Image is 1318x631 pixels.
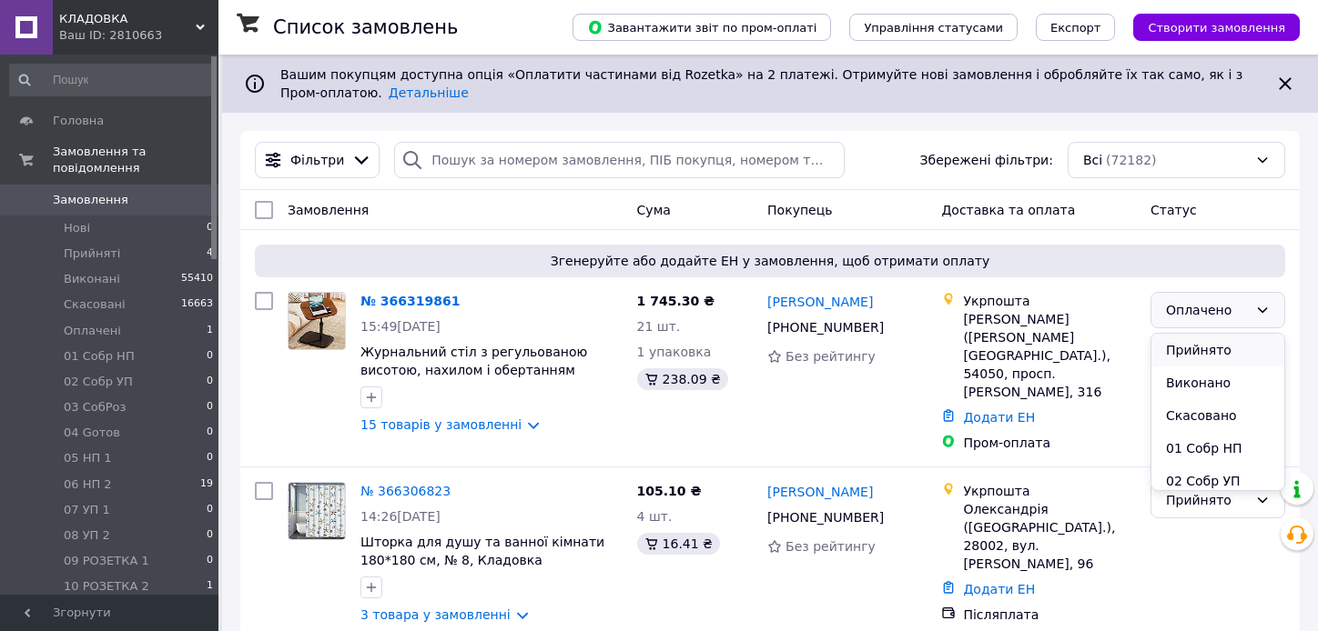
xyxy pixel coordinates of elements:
span: 06 НП 2 [64,476,112,493]
span: 04 Gотов [64,425,120,441]
span: 16663 [181,296,213,313]
span: 0 [207,425,213,441]
span: 0 [207,553,213,569]
div: Пром-оплата [963,434,1136,452]
span: 0 [207,348,213,365]
span: Головна [53,113,104,129]
span: Оплачені [64,323,121,339]
span: 1 [207,578,213,595]
span: Замовлення та повідомлення [53,144,218,176]
a: № 366306823 [360,484,451,498]
span: 0 [207,399,213,416]
span: 07 УП 1 [64,502,110,518]
input: Пошук [9,64,215,96]
span: Згенеруйте або додайте ЕН у замовлення, щоб отримати оплату [262,252,1278,270]
span: 09 РОЗЕТКА 1 [64,553,149,569]
a: Детальніше [389,85,469,100]
span: 19 [200,476,213,493]
span: Без рейтингу [786,539,876,554]
div: Олександрія ([GEOGRAPHIC_DATA].), 28002, вул. [PERSON_NAME], 96 [963,500,1136,573]
span: Управління статусами [864,21,1003,35]
span: Завантажити звіт по пром-оплаті [587,19,816,35]
div: Укрпошта [963,292,1136,310]
span: 02 Cобр УП [64,374,133,390]
a: 15 товарів у замовленні [360,417,522,432]
a: Фото товару [288,482,346,540]
span: 1 745.30 ₴ [637,294,715,308]
span: 0 [207,220,213,236]
span: Вашим покупцям доступна опція «Оплатити частинами від Rozetka» на 2 платежі. Отримуйте нові замов... [280,67,1242,100]
span: Експорт [1050,21,1101,35]
span: 15:49[DATE] [360,319,441,334]
span: 0 [207,502,213,518]
div: Прийнято [1166,490,1248,510]
span: 4 [207,245,213,262]
span: 4 шт. [637,509,673,524]
span: 0 [207,450,213,466]
span: 05 НП 1 [64,450,112,466]
li: 01 Cобр НП [1151,432,1284,465]
span: Без рейтингу [786,349,876,364]
span: КЛАДОВКА [59,11,196,27]
span: Прийняті [64,245,120,262]
span: [PHONE_NUMBER] [767,510,884,525]
span: Виконані [64,271,120,287]
button: Експорт [1036,14,1116,41]
span: 14:26[DATE] [360,509,441,524]
input: Пошук за номером замовлення, ПІБ покупця, номером телефону, Email, номером накладної [394,142,844,178]
span: 10 РОЗЕТКА 2 [64,578,149,595]
span: 01 Cобр НП [64,348,135,365]
div: Укрпошта [963,482,1136,500]
span: [PHONE_NUMBER] [767,320,884,335]
span: Фільтри [290,151,344,169]
h1: Список замовлень [273,16,458,38]
div: 16.41 ₴ [637,533,720,555]
a: Шторка для душу та ванної кімнати 180*180 см, № 8, Кладовка [360,535,604,567]
li: Скасовано [1151,399,1284,432]
a: [PERSON_NAME] [767,293,873,311]
a: № 366319861 [360,294,460,308]
span: 0 [207,374,213,390]
a: Фото товару [288,292,346,350]
span: Статус [1151,203,1197,217]
span: 1 упаковка [637,345,712,359]
span: (72182) [1106,153,1156,167]
a: Додати ЕН [963,582,1035,596]
span: Створити замовлення [1148,21,1285,35]
span: 55410 [181,271,213,287]
div: 238.09 ₴ [637,368,728,390]
div: Післяплата [963,606,1136,624]
div: Оплачено [1166,300,1248,320]
img: Фото товару [289,293,345,349]
span: Доставка та оплата [941,203,1075,217]
div: Ваш ID: 2810663 [59,27,218,44]
span: Покупець [767,203,832,217]
span: 105.10 ₴ [637,484,702,498]
a: Створити замовлення [1115,19,1300,34]
span: 1 [207,323,213,339]
li: Прийнято [1151,334,1284,366]
img: Фото товару [289,483,345,539]
button: Завантажити звіт по пром-оплаті [573,14,831,41]
a: [PERSON_NAME] [767,483,873,501]
span: Збережені фільтри: [920,151,1053,169]
span: 03 CобРоз [64,399,126,416]
a: 3 товара у замовленні [360,607,511,622]
button: Управління статусами [849,14,1018,41]
span: Всі [1083,151,1102,169]
a: Журнальний стіл з регульованою висотою, нахилом і обертанням стільниці на 360°, Кладовка [360,345,587,396]
span: Скасовані [64,296,126,313]
span: 21 шт. [637,319,681,334]
span: Замовлення [288,203,369,217]
a: Додати ЕН [963,410,1035,425]
div: [PERSON_NAME] ([PERSON_NAME][GEOGRAPHIC_DATA].), 54050, просп. [PERSON_NAME], 316 [963,310,1136,401]
span: 0 [207,527,213,544]
span: 08 УП 2 [64,527,110,544]
span: Замовлення [53,192,128,208]
span: Cума [637,203,671,217]
span: Нові [64,220,90,236]
button: Створити замовлення [1133,14,1300,41]
li: 02 Cобр УП [1151,465,1284,497]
